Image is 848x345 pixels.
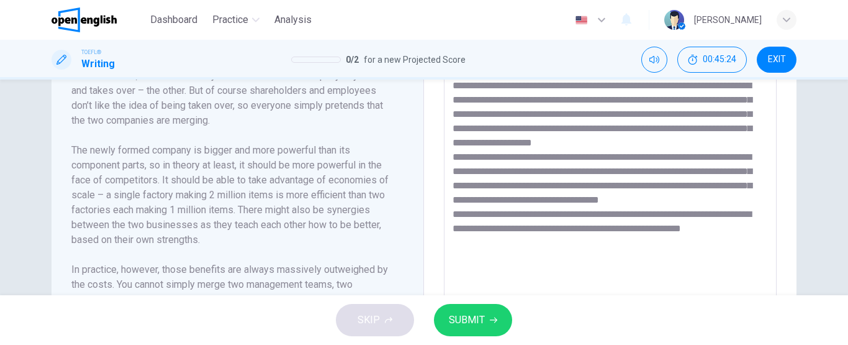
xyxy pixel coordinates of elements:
[434,304,512,336] button: SUBMIT
[81,48,101,57] span: TOEFL®
[677,47,747,73] button: 00:45:24
[71,143,389,247] h6: The newly formed company is bigger and more powerful than its component parts, so in theory at le...
[346,52,359,67] span: 0 / 2
[212,12,248,27] span: Practice
[145,9,202,31] button: Dashboard
[207,9,264,31] button: Practice
[364,52,466,67] span: for a new Projected Score
[641,47,667,73] div: Mute
[677,47,747,73] div: Hide
[703,55,736,65] span: 00:45:24
[449,311,485,329] span: SUBMIT
[757,47,796,73] button: EXIT
[664,10,684,30] img: Profile picture
[694,12,762,27] div: [PERSON_NAME]
[150,12,197,27] span: Dashboard
[52,7,117,32] img: OpenEnglish logo
[274,12,312,27] span: Analysis
[52,7,145,32] a: OpenEnglish logo
[269,9,317,31] button: Analysis
[574,16,589,25] img: en
[768,55,786,65] span: EXIT
[81,57,115,71] h1: Writing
